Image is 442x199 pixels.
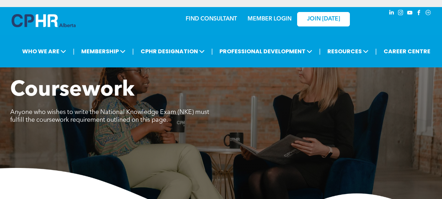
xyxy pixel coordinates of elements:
span: RESOURCES [325,45,371,58]
a: linkedin [388,9,396,18]
a: instagram [397,9,405,18]
li: | [319,44,321,59]
span: Anyone who wishes to write the National Knowledge Exam (NKE) must fulfill the coursework requirem... [10,109,209,123]
li: | [73,44,75,59]
span: PROFESSIONAL DEVELOPMENT [217,45,314,58]
a: facebook [415,9,423,18]
span: Coursework [10,80,135,101]
a: FIND CONSULTANT [186,16,237,22]
span: MEMBERSHIP [79,45,128,58]
span: CPHR DESIGNATION [139,45,207,58]
a: CAREER CENTRE [382,45,433,58]
a: Social network [424,9,432,18]
a: youtube [406,9,414,18]
li: | [375,44,377,59]
li: | [211,44,213,59]
img: A blue and white logo for cp alberta [12,14,76,27]
a: JOIN [DATE] [297,12,350,26]
a: MEMBER LOGIN [248,16,292,22]
span: JOIN [DATE] [307,16,340,23]
span: WHO WE ARE [20,45,68,58]
li: | [132,44,134,59]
